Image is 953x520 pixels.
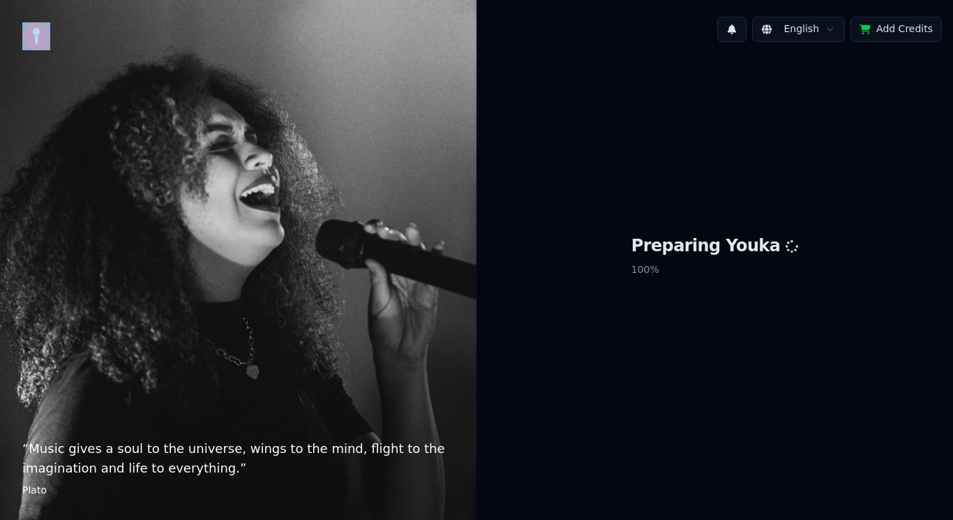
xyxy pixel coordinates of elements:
p: 100 % [631,258,799,283]
p: “ Music gives a soul to the universe, wings to the mind, flight to the imagination and life to ev... [22,439,454,478]
button: Add Credits [850,17,942,42]
h1: Preparing Youka [631,235,799,258]
img: youka [22,22,50,50]
footer: Plato [22,484,454,498]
